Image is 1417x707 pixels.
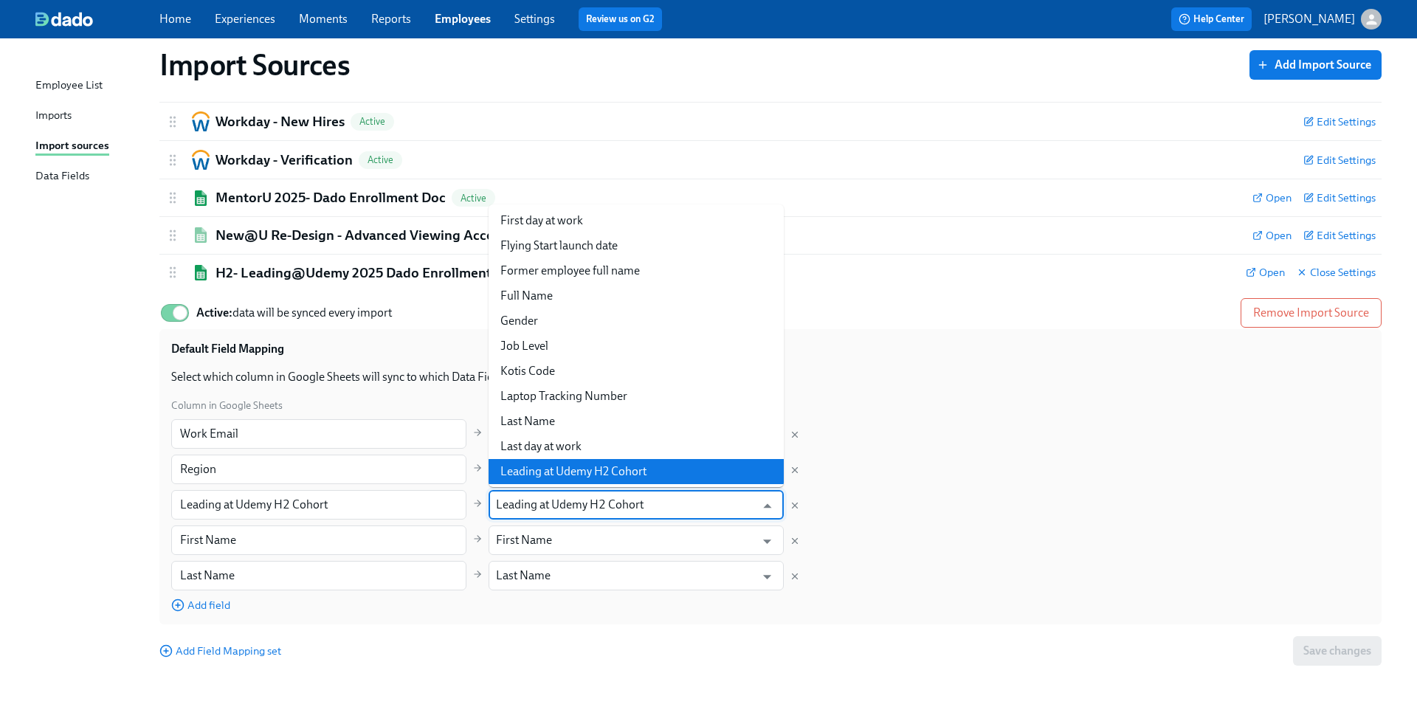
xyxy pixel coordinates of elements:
[489,459,784,484] li: Leading at Udemy H2 Cohort
[159,179,1382,216] div: Google SheetsMentorU 2025- Dado Enrollment DocActiveOpenEdit Settings
[359,154,402,165] span: Active
[192,265,210,280] img: Google Sheets
[35,107,148,125] a: Imports
[351,116,394,127] span: Active
[196,306,232,320] strong: Active:
[159,141,1382,179] div: WorkdayWorkday - VerificationActiveEdit Settings
[790,465,800,475] button: Delete mapping
[790,500,800,511] button: Delete mapping
[1263,9,1382,30] button: [PERSON_NAME]
[1263,11,1355,27] p: [PERSON_NAME]
[35,137,109,156] div: Import sources
[586,12,655,27] a: Review us on G2
[159,644,281,658] button: Add Field Mapping set
[35,77,148,95] a: Employee List
[371,12,411,26] a: Reports
[790,430,800,440] button: Delete mapping
[35,168,148,186] a: Data Fields
[1252,228,1292,243] a: Open
[196,306,392,320] span: data will be synced every import
[756,494,779,517] button: Close
[192,150,210,170] img: Workday
[159,47,350,83] h1: Import Sources
[1303,114,1376,129] button: Edit Settings
[452,193,495,204] span: Active
[489,359,784,384] li: Kotis Code
[216,263,492,283] h2: H2- Leading@Udemy 2025 Dado Enrollment
[192,190,210,206] img: Google Sheets
[216,151,353,170] h2: Workday - Verification
[159,217,1382,254] div: Google SheetsNew@U Re-Design - Advanced Viewing Access Sign Up [Internal]InactiveOpenEdit Settings
[1241,298,1382,328] button: Remove Import Source
[435,12,491,26] a: Employees
[192,111,210,131] img: Workday
[1179,12,1244,27] span: Help Center
[1303,153,1376,168] button: Edit Settings
[1303,228,1376,243] button: Edit Settings
[489,409,784,434] li: Last Name
[514,12,555,26] a: Settings
[489,258,784,283] li: Former employee full name
[215,12,275,26] a: Experiences
[171,369,1370,385] p: Select which column in Google Sheets will sync to which Data Field in [GEOGRAPHIC_DATA]
[35,12,93,27] img: dado
[216,188,446,207] h2: MentorU 2025- Dado Enrollment Doc
[1252,190,1292,205] a: Open
[756,565,779,588] button: Open
[171,598,230,613] button: Add field
[489,208,784,233] li: First day at work
[216,226,619,245] h2: New@U Re-Design - Advanced Viewing Access Sign Up [Internal]
[1297,265,1376,280] button: Close Settings
[756,530,779,553] button: Open
[489,484,784,509] li: Leading at Udemy cohort
[1253,306,1369,320] span: Remove Import Source
[35,77,103,95] div: Employee List
[35,137,148,156] a: Import sources
[159,103,1382,140] div: WorkdayWorkday - New HiresActiveEdit Settings
[489,308,784,334] li: Gender
[171,341,284,357] h3: Default Field Mapping
[1249,50,1382,80] button: Add Import Source
[1171,7,1252,31] button: Help Center
[489,384,784,409] li: Laptop Tracking Number
[159,12,191,26] a: Home
[216,112,345,131] h2: Workday - New Hires
[1246,265,1285,280] a: Open
[579,7,662,31] button: Review us on G2
[35,12,159,27] a: dado
[159,255,1382,292] div: Google SheetsH2- Leading@Udemy 2025 Dado EnrollmentActiveOpenClose Settings
[35,168,89,186] div: Data Fields
[790,536,800,546] button: Delete mapping
[790,571,800,582] button: Delete mapping
[1260,58,1371,72] span: Add Import Source
[489,283,784,308] li: Full Name
[299,12,348,26] a: Moments
[1303,190,1376,205] button: Edit Settings
[489,434,784,459] li: Last day at work
[489,233,784,258] li: Flying Start launch date
[35,107,72,125] div: Imports
[171,399,283,412] span: Column in Google Sheets
[489,334,784,359] li: Job Level
[192,227,210,243] img: Google Sheets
